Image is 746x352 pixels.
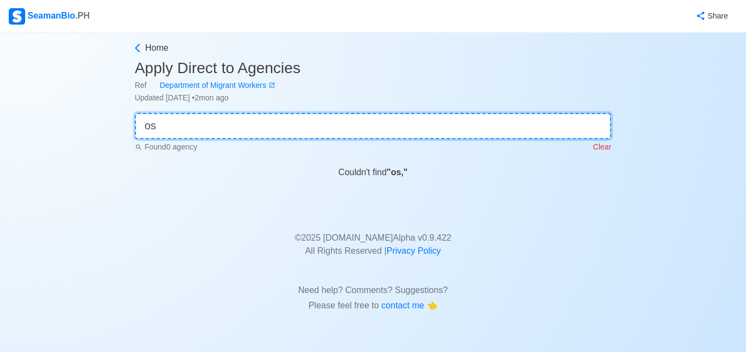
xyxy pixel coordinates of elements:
[146,80,275,91] a: Department of Migrant Workers
[9,8,90,25] div: SeamanBio
[143,271,603,297] p: Need help? Comments? Suggestions?
[135,93,229,102] span: Updated [DATE] • 2mon ago
[135,141,198,153] p: Found 0 agency
[387,168,407,177] b: " os, "
[75,11,90,20] span: .PH
[427,301,437,310] span: point
[143,218,603,258] p: © 2025 [DOMAIN_NAME] Alpha v 0.9.422 All Rights Reserved |
[135,166,612,179] div: Couldn't find
[135,59,612,77] h3: Apply Direct to Agencies
[143,299,603,312] p: Please feel free to
[685,5,737,27] button: Share
[381,301,427,310] span: contact me
[132,41,612,55] a: Home
[146,80,268,91] div: Department of Migrant Workers
[9,8,25,25] img: Logo
[145,41,169,55] span: Home
[387,246,441,255] a: Privacy Policy
[135,80,612,91] div: Ref
[593,141,611,153] p: Clear
[135,113,612,139] input: 👉 Quick Search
